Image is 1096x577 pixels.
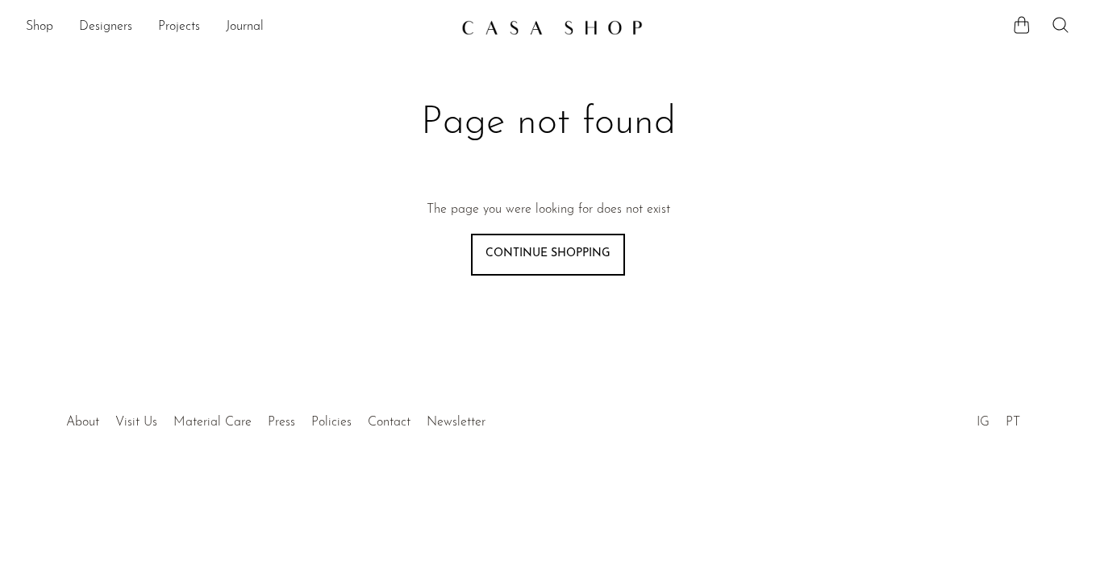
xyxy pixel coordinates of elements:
[1006,416,1020,429] a: PT
[427,200,670,221] p: The page you were looking for does not exist
[368,416,410,429] a: Contact
[969,403,1028,434] ul: Social Medias
[268,416,295,429] a: Press
[66,416,99,429] a: About
[977,416,990,429] a: IG
[226,17,264,38] a: Journal
[158,17,200,38] a: Projects
[311,416,352,429] a: Policies
[292,98,805,148] h1: Page not found
[58,403,494,434] ul: Quick links
[26,14,448,41] nav: Desktop navigation
[115,416,157,429] a: Visit Us
[173,416,252,429] a: Material Care
[79,17,132,38] a: Designers
[26,14,448,41] ul: NEW HEADER MENU
[26,17,53,38] a: Shop
[471,234,625,276] a: Continue shopping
